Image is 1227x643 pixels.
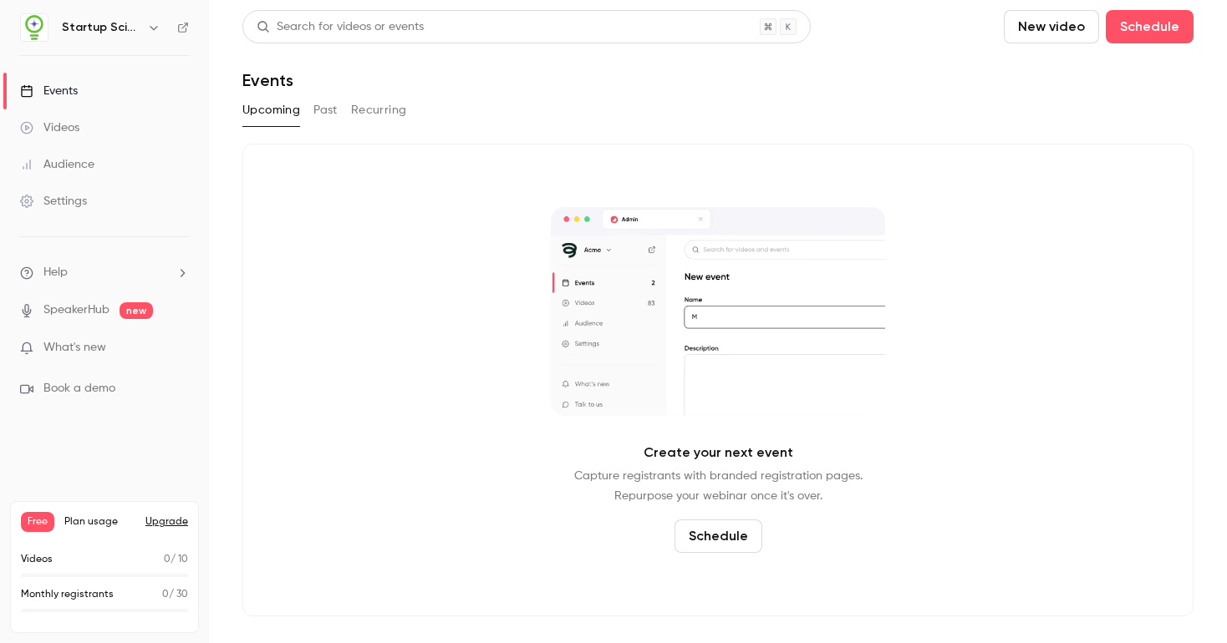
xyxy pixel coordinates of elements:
[164,554,171,565] span: 0
[20,193,87,210] div: Settings
[257,18,424,36] div: Search for videos or events
[120,302,153,319] span: new
[1106,10,1194,43] button: Schedule
[162,590,169,600] span: 0
[43,380,115,397] span: Book a demo
[313,97,338,124] button: Past
[242,97,300,124] button: Upcoming
[21,14,48,41] img: Startup Science
[62,19,140,36] h6: Startup Science
[162,587,188,602] p: / 30
[164,552,188,567] p: / 10
[43,339,106,357] span: What's new
[351,97,407,124] button: Recurring
[21,552,53,567] p: Videos
[1004,10,1099,43] button: New video
[20,119,79,136] div: Videos
[20,156,94,173] div: Audience
[169,341,189,356] iframe: Noticeable Trigger
[43,301,109,319] a: SpeakerHub
[64,515,135,529] span: Plan usage
[644,443,793,463] p: Create your next event
[574,466,863,506] p: Capture registrants with branded registration pages. Repurpose your webinar once it's over.
[21,587,114,602] p: Monthly registrants
[145,515,188,529] button: Upgrade
[20,83,78,99] div: Events
[43,264,68,281] span: Help
[242,70,293,90] h1: Events
[21,512,54,532] span: Free
[675,519,762,553] button: Schedule
[20,264,189,281] li: help-dropdown-opener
